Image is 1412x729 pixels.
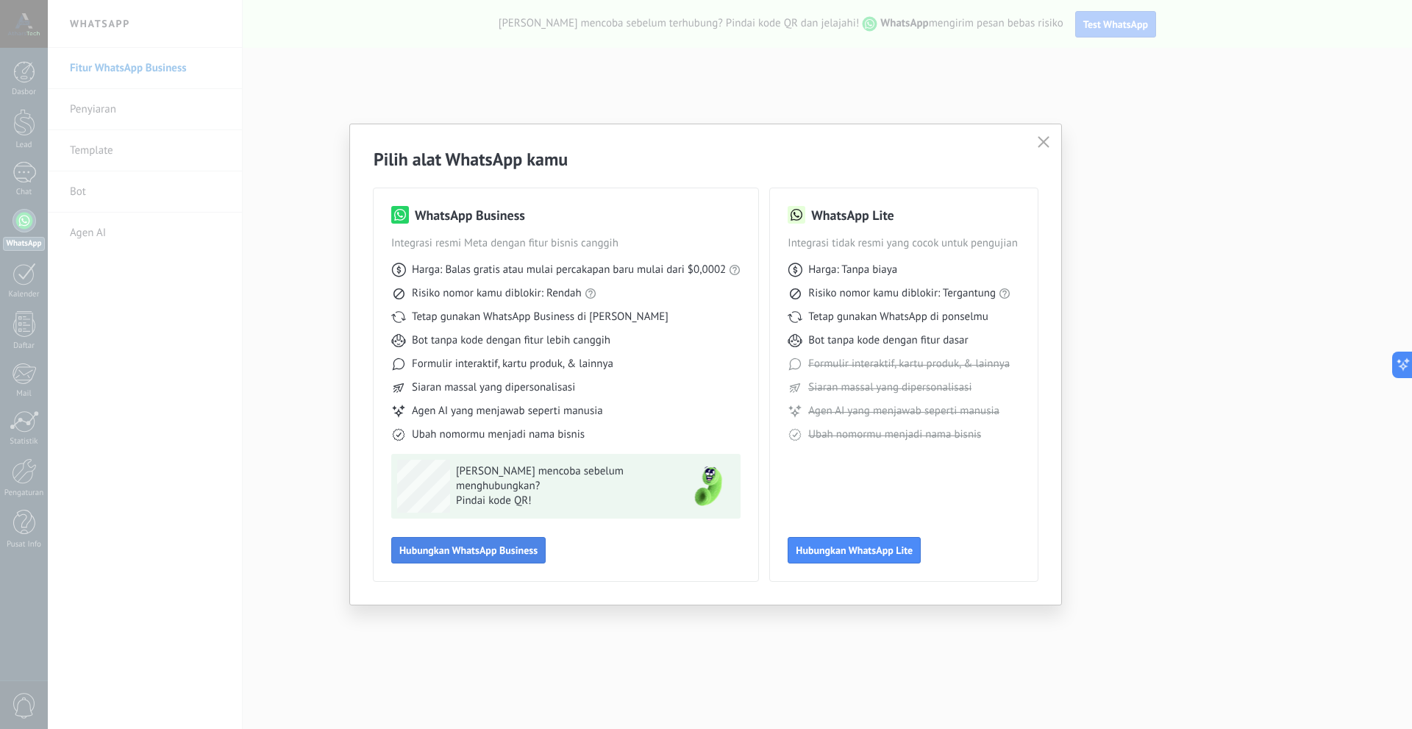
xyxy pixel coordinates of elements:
[399,545,538,555] span: Hubungkan WhatsApp Business
[808,286,996,301] span: Risiko nomor kamu diblokir: Tergantung
[412,263,726,277] span: Harga: Balas gratis atau mulai percakapan baru mulai dari $0,0002
[391,236,741,251] span: Integrasi resmi Meta dengan fitur bisnis canggih
[412,286,582,301] span: Risiko nomor kamu diblokir: Rendah
[808,357,1010,371] span: Formulir interaktif, kartu produk, & lainnya
[808,263,897,277] span: Harga: Tanpa biaya
[808,404,999,419] span: Agen AI yang menjawab seperti manusia
[456,494,671,508] span: Pindai kode QR!
[808,380,971,395] span: Siaran massal yang dipersonalisasi
[808,427,981,442] span: Ubah nomormu menjadi nama bisnis
[412,404,603,419] span: Agen AI yang menjawab seperti manusia
[374,148,1038,171] h2: Pilih alat WhatsApp kamu
[412,333,610,348] span: Bot tanpa kode dengan fitur lebih canggih
[415,206,525,224] h3: WhatsApp Business
[811,206,894,224] h3: WhatsApp Lite
[391,537,546,563] button: Hubungkan WhatsApp Business
[456,464,671,494] span: [PERSON_NAME] mencoba sebelum menghubungkan?
[796,545,913,555] span: Hubungkan WhatsApp Lite
[412,310,668,324] span: Tetap gunakan WhatsApp Business di [PERSON_NAME]
[412,357,613,371] span: Formulir interaktif, kartu produk, & lainnya
[808,310,988,324] span: Tetap gunakan WhatsApp di ponselmu
[788,537,921,563] button: Hubungkan WhatsApp Lite
[788,236,1020,251] span: Integrasi tidak resmi yang cocok untuk pengujian
[412,427,585,442] span: Ubah nomormu menjadi nama bisnis
[412,380,575,395] span: Siaran massal yang dipersonalisasi
[808,333,968,348] span: Bot tanpa kode dengan fitur dasar
[682,460,735,513] img: green-phone.png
